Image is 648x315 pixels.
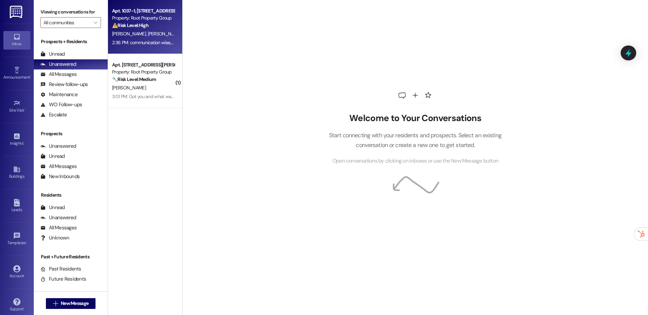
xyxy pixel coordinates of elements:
a: Leads [3,197,30,215]
label: Viewing conversations for [40,7,101,17]
div: 3:01 PM: Got you and what was the other utility we have to sign up for and is the service address... [112,93,351,99]
div: Unanswered [40,214,76,221]
div: WO Follow-ups [40,101,82,108]
a: Site Visit • [3,97,30,116]
div: Prospects + Residents [34,38,108,45]
a: Buildings [3,164,30,182]
div: Residents [34,192,108,199]
a: Insights • [3,131,30,149]
i:  [93,20,97,25]
strong: ⚠️ Risk Level: High [112,22,148,28]
a: Inbox [3,31,30,49]
div: Property: Root Property Group [112,15,174,22]
div: Escalate [40,111,67,118]
span: • [23,140,24,145]
span: Open conversations by clicking on inboxes or use the New Message button [332,157,498,165]
img: ResiDesk Logo [10,6,24,18]
div: Maintenance [40,91,78,98]
div: Unread [40,51,65,58]
div: New Inbounds [40,173,80,180]
a: Account [3,263,30,281]
div: Unanswered [40,61,76,68]
div: Unknown [40,234,69,241]
p: Start connecting with your residents and prospects. Select an existing conversation or create a n... [319,131,512,150]
div: Apt. [STREET_ADDRESS][PERSON_NAME] [112,61,174,68]
h2: Welcome to Your Conversations [319,113,512,124]
span: • [24,107,25,112]
span: • [26,239,27,244]
div: All Messages [40,71,77,78]
span: [PERSON_NAME] [147,31,183,37]
span: New Message [61,300,88,307]
div: All Messages [40,163,77,170]
div: Property: Root Property Group [112,68,174,76]
div: Past + Future Residents [34,253,108,260]
div: Unread [40,153,65,160]
div: Future Residents [40,276,86,283]
input: All communities [44,17,90,28]
a: Support [3,296,30,314]
div: All Messages [40,224,77,231]
div: Apt. 1037-1, [STREET_ADDRESS] [112,7,174,15]
div: Past Residents [40,265,81,273]
a: Templates • [3,230,30,248]
i:  [53,301,58,306]
strong: 🔧 Risk Level: Medium [112,76,156,82]
div: Review follow-ups [40,81,88,88]
div: Unread [40,204,65,211]
div: 2:36 PM: communication wise, root has been doing great answering our inquiries, though. [112,39,285,46]
button: New Message [46,298,96,309]
span: [PERSON_NAME] [112,31,148,37]
div: Prospects [34,130,108,137]
div: Unanswered [40,143,76,150]
span: • [30,74,31,79]
span: [PERSON_NAME] [112,85,146,91]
